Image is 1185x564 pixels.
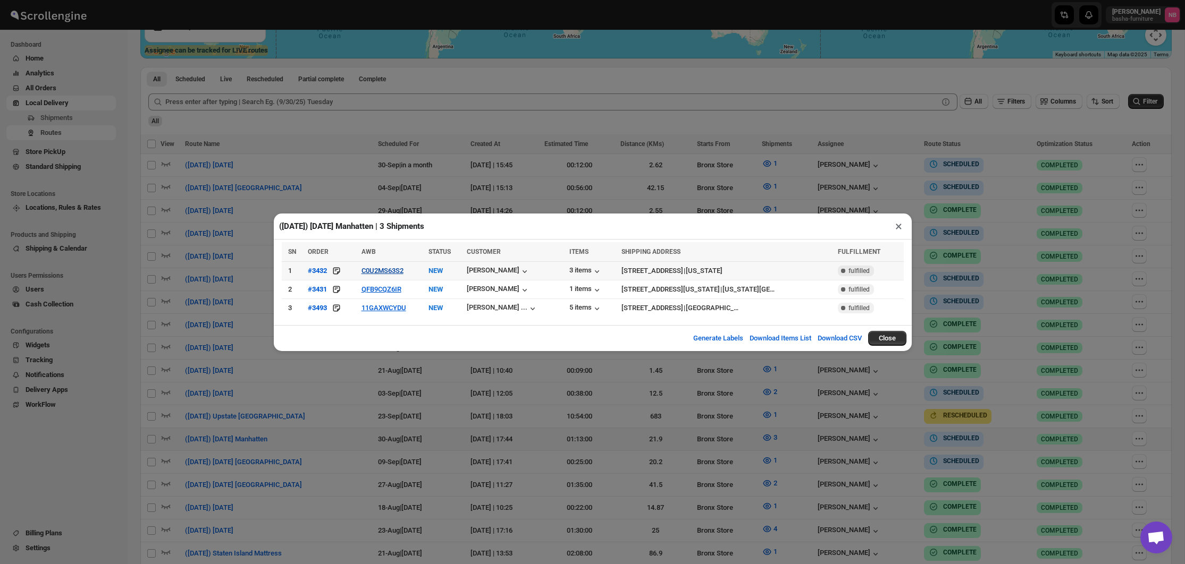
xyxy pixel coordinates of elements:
div: | [621,303,831,313]
div: [PERSON_NAME] ... [467,303,527,311]
div: [US_STATE] [686,266,722,276]
span: fulfilled [848,304,870,312]
button: #3431 [308,284,327,295]
span: SHIPPING ADDRESS [621,248,680,255]
button: Generate Labels [687,328,750,349]
h2: ([DATE]) [DATE] Manhatten | 3 Shipments [279,221,424,232]
div: | [621,266,831,276]
button: Close [868,331,906,346]
button: 3 items [569,266,602,277]
button: QFB9CQZ6IR [362,285,401,293]
span: fulfilled [848,267,870,275]
span: SN [288,248,296,255]
a: Open chat [1140,522,1172,553]
div: [STREET_ADDRESS] [621,266,683,276]
span: fulfilled [848,285,870,294]
span: NEW [428,285,443,293]
button: #3432 [308,266,327,276]
span: ITEMS [569,248,589,255]
td: 3 [282,298,305,317]
span: NEW [428,267,443,275]
div: [US_STATE][GEOGRAPHIC_DATA] [722,284,779,295]
div: #3432 [308,267,327,275]
button: C0U2MS63S2 [362,267,404,275]
span: STATUS [428,248,451,255]
button: [PERSON_NAME] ... [467,303,538,314]
span: CUSTOMER [467,248,501,255]
button: Download Items List [743,328,818,349]
button: [PERSON_NAME] [467,285,530,295]
div: | [621,284,831,295]
button: 11GAXWCYDU [362,304,406,312]
div: #3493 [308,304,327,312]
button: Download CSV [811,328,868,349]
span: NEW [428,304,443,312]
button: 1 items [569,285,602,295]
div: #3431 [308,285,327,293]
button: × [891,219,906,234]
button: 5 items [569,303,602,314]
button: [PERSON_NAME] [467,266,530,277]
div: [GEOGRAPHIC_DATA][PERSON_NAME] [686,303,742,313]
span: AWB [362,248,376,255]
span: ORDER [308,248,329,255]
span: FULFILLMENT [838,248,880,255]
div: [STREET_ADDRESS] [621,303,683,313]
button: #3493 [308,303,327,313]
div: [STREET_ADDRESS][US_STATE] [621,284,720,295]
td: 1 [282,261,305,280]
td: 2 [282,280,305,298]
